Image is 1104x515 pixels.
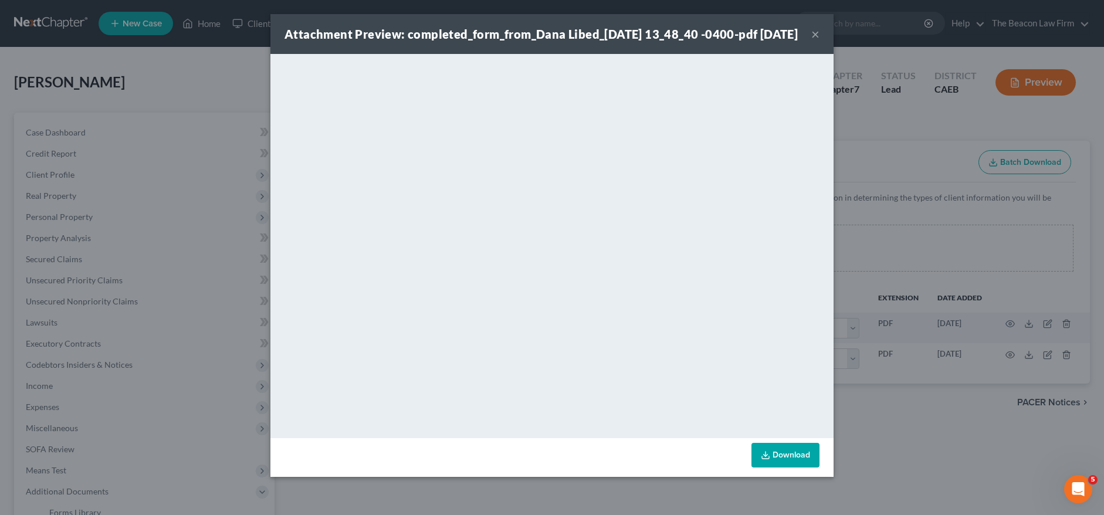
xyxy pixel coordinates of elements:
[285,27,798,41] strong: Attachment Preview: completed_form_from_Dana Libed_[DATE] 13_48_40 -0400-pdf [DATE]
[751,443,819,467] a: Download
[270,54,834,435] iframe: <object ng-attr-data='[URL][DOMAIN_NAME]' type='application/pdf' width='100%' height='650px'></ob...
[811,27,819,41] button: ×
[1088,475,1098,484] span: 5
[1064,475,1092,503] iframe: Intercom live chat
